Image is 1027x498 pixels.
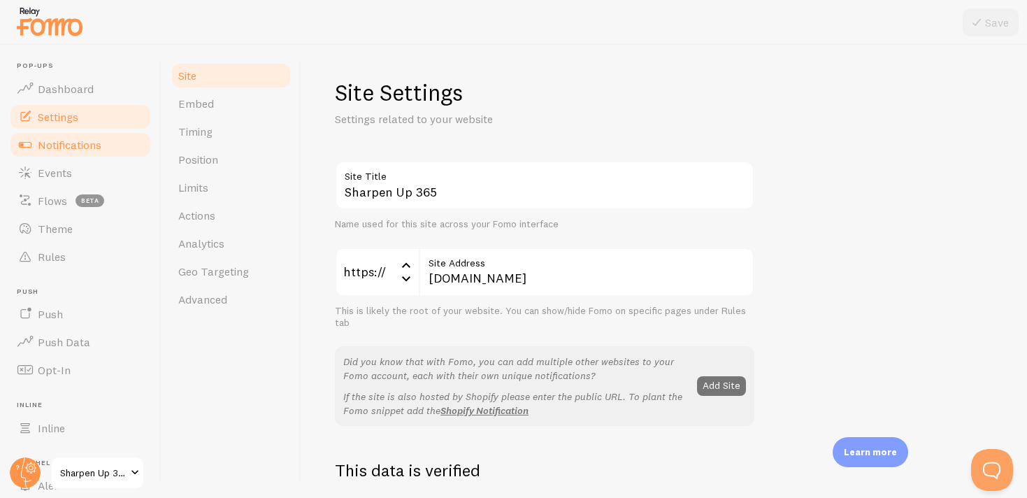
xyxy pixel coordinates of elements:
[335,161,754,185] label: Site Title
[8,75,152,103] a: Dashboard
[38,335,90,349] span: Push Data
[170,229,292,257] a: Analytics
[335,248,419,297] div: https://
[170,118,292,145] a: Timing
[170,62,292,90] a: Site
[8,131,152,159] a: Notifications
[440,404,529,417] a: Shopify Notification
[38,110,78,124] span: Settings
[833,437,908,467] div: Learn more
[335,78,754,107] h1: Site Settings
[15,3,85,39] img: fomo-relay-logo-orange.svg
[38,194,67,208] span: Flows
[178,152,218,166] span: Position
[38,250,66,264] span: Rules
[8,215,152,243] a: Theme
[178,236,224,250] span: Analytics
[38,166,72,180] span: Events
[50,456,145,490] a: Sharpen Up 365
[38,307,63,321] span: Push
[38,82,94,96] span: Dashboard
[419,248,754,271] label: Site Address
[343,355,689,383] p: Did you know that with Fomo, you can add multiple other websites to your Fomo account, each with ...
[343,390,689,418] p: If the site is also hosted by Shopify please enter the public URL. To plant the Fomo snippet add the
[38,222,73,236] span: Theme
[335,218,754,231] div: Name used for this site across your Fomo interface
[178,264,249,278] span: Geo Targeting
[178,180,208,194] span: Limits
[76,194,104,207] span: beta
[844,446,897,459] p: Learn more
[170,90,292,118] a: Embed
[178,124,213,138] span: Timing
[178,97,214,111] span: Embed
[178,69,196,83] span: Site
[697,376,746,396] button: Add Site
[8,414,152,442] a: Inline
[8,187,152,215] a: Flows beta
[335,111,670,127] p: Settings related to your website
[17,287,152,297] span: Push
[170,173,292,201] a: Limits
[60,464,127,481] span: Sharpen Up 365
[178,292,227,306] span: Advanced
[38,363,71,377] span: Opt-In
[170,145,292,173] a: Position
[38,138,101,152] span: Notifications
[17,62,152,71] span: Pop-ups
[178,208,215,222] span: Actions
[38,421,65,435] span: Inline
[335,305,754,329] div: This is likely the root of your website. You can show/hide Fomo on specific pages under Rules tab
[8,243,152,271] a: Rules
[170,201,292,229] a: Actions
[8,300,152,328] a: Push
[17,401,152,410] span: Inline
[8,328,152,356] a: Push Data
[8,356,152,384] a: Opt-In
[170,257,292,285] a: Geo Targeting
[8,159,152,187] a: Events
[8,103,152,131] a: Settings
[419,248,754,297] input: myhonestcompany.com
[335,460,754,481] h2: This data is verified
[170,285,292,313] a: Advanced
[971,449,1013,491] iframe: Help Scout Beacon - Open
